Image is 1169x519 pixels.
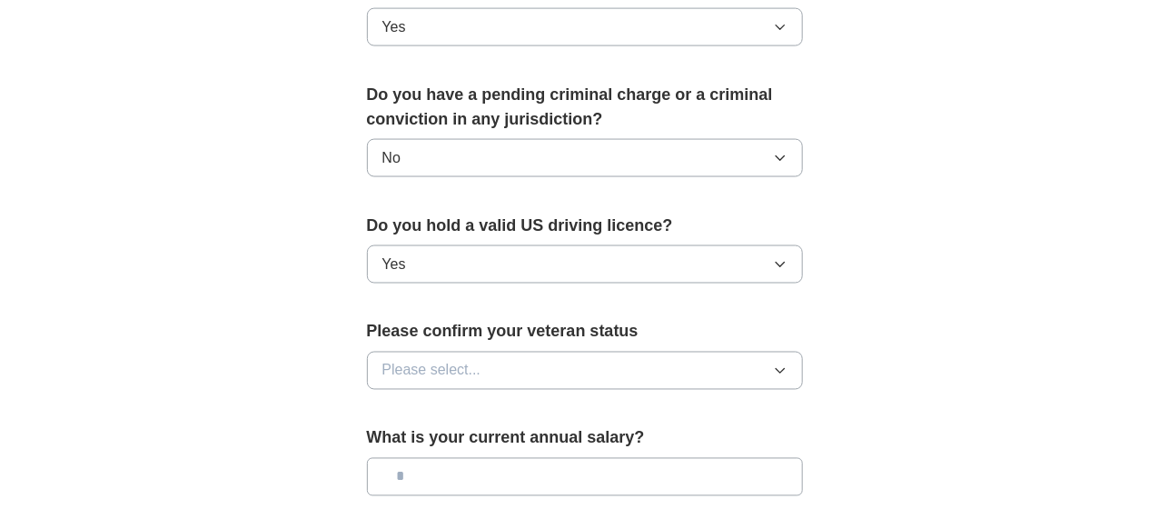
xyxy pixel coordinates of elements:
[382,360,481,382] span: Please select...
[382,147,401,169] span: No
[367,8,803,46] button: Yes
[367,139,803,177] button: No
[367,352,803,390] button: Please select...
[367,83,803,132] label: Do you have a pending criminal charge or a criminal conviction in any jurisdiction?
[382,16,406,38] span: Yes
[367,245,803,284] button: Yes
[382,254,406,275] span: Yes
[367,214,803,238] label: Do you hold a valid US driving licence?
[367,426,803,451] label: What is your current annual salary?
[367,320,803,344] label: Please confirm your veteran status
